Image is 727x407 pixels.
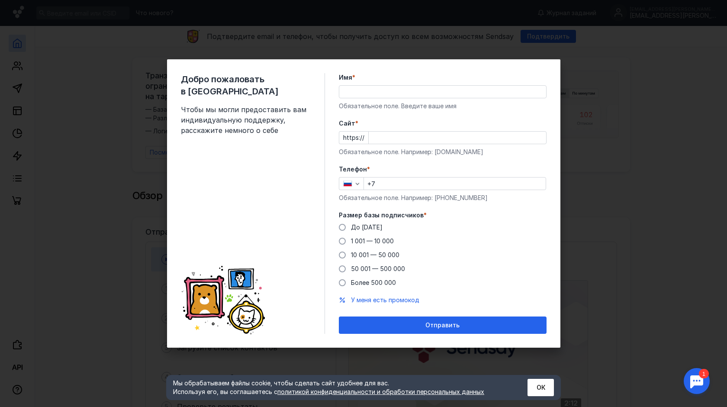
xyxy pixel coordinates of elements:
button: Отправить [339,317,547,334]
span: Более 500 000 [351,279,396,286]
span: Cайт [339,119,355,128]
span: 10 001 — 50 000 [351,251,399,258]
span: У меня есть промокод [351,296,419,304]
button: ОК [528,379,554,396]
a: политикой конфиденциальности и обработки персональных данных [277,388,484,395]
div: Обязательное поле. Введите ваше имя [339,102,547,110]
span: Добро пожаловать в [GEOGRAPHIC_DATA] [181,73,311,97]
div: Обязательное поле. Например: [PHONE_NUMBER] [339,194,547,202]
div: Мы обрабатываем файлы cookie, чтобы сделать сайт удобнее для вас. Используя его, вы соглашаетесь c [173,379,506,396]
span: Отправить [425,322,460,329]
span: Размер базы подписчиков [339,211,424,220]
span: До [DATE] [351,223,383,231]
span: 50 001 — 500 000 [351,265,405,272]
div: 1 [19,5,29,15]
span: Имя [339,73,352,82]
span: Чтобы мы могли предоставить вам индивидуальную поддержку, расскажите немного о себе [181,104,311,136]
span: Телефон [339,165,367,174]
div: Обязательное поле. Например: [DOMAIN_NAME] [339,148,547,156]
span: 1 001 — 10 000 [351,237,394,245]
button: У меня есть промокод [351,296,419,304]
